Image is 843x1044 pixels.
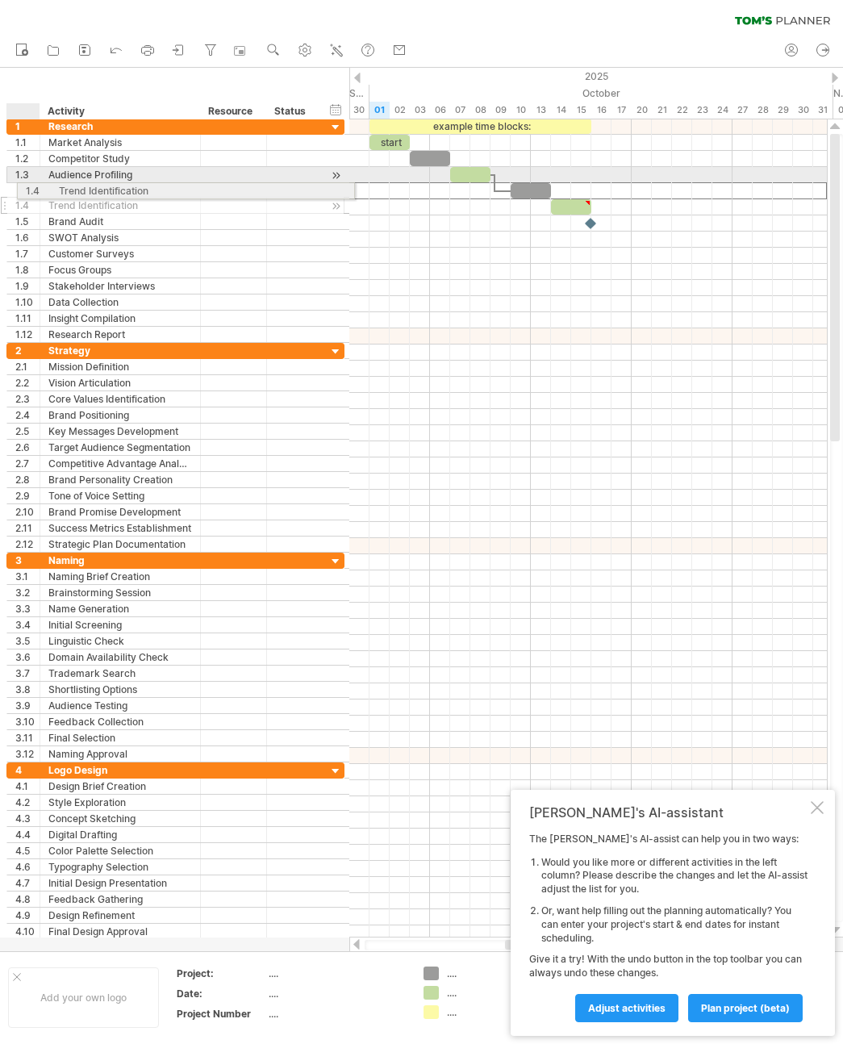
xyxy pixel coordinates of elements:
div: Research Report [48,327,192,342]
div: Tone of Voice Setting [48,488,192,503]
li: Or, want help filling out the planning automatically? You can enter your project's start & end da... [541,904,808,945]
div: 4.1 [15,779,40,794]
div: Target Audience Segmentation [48,440,192,455]
div: 4.3 [15,811,40,826]
div: SWOT Analysis [48,230,192,245]
div: 4.7 [15,875,40,891]
div: example time blocks: [369,119,591,134]
div: 3 [15,553,40,568]
div: 3.8 [15,682,40,697]
div: 2.4 [15,407,40,423]
div: 1.3 [15,167,40,182]
div: Wednesday, 15 October 2025 [571,102,591,119]
div: .... [269,987,404,1000]
div: 4.10 [15,924,40,939]
div: 3.7 [15,666,40,681]
div: 1.11 [15,311,40,326]
div: scroll to activity [328,198,344,215]
div: 2.11 [15,520,40,536]
div: 1.10 [15,294,40,310]
div: Concept Sketching [48,811,192,826]
div: .... [269,967,404,980]
div: Monday, 13 October 2025 [531,102,551,119]
div: [PERSON_NAME]'s AI-assistant [529,804,808,821]
div: 4.8 [15,892,40,907]
div: .... [447,967,535,980]
div: 2.3 [15,391,40,407]
div: Thursday, 30 October 2025 [793,102,813,119]
span: Adjust activities [588,1002,666,1014]
div: Project Number [177,1007,265,1021]
div: Design Brief Creation [48,779,192,794]
div: Tuesday, 7 October 2025 [450,102,470,119]
div: 4.2 [15,795,40,810]
div: Audience Testing [48,698,192,713]
div: Project: [177,967,265,980]
div: Audience Profiling [48,167,192,182]
div: 4 [15,762,40,778]
div: Initial Screening [48,617,192,633]
div: Vision Articulation [48,375,192,390]
div: Feedback Collection [48,714,192,729]
a: Adjust activities [575,994,678,1022]
div: 1.9 [15,278,40,294]
div: 4.4 [15,827,40,842]
div: 2.9 [15,488,40,503]
div: Mission Definition [48,359,192,374]
div: Naming [48,553,192,568]
div: Stakeholder Interviews [48,278,192,294]
div: Friday, 17 October 2025 [611,102,632,119]
div: 3.10 [15,714,40,729]
div: Friday, 24 October 2025 [712,102,732,119]
div: Competitive Advantage Analysis [48,456,192,471]
div: Monday, 6 October 2025 [430,102,450,119]
div: 2 [15,343,40,358]
div: Core Values Identification [48,391,192,407]
div: Strategy [48,343,192,358]
div: Date: [177,987,265,1000]
div: Logo Design [48,762,192,778]
div: 2.10 [15,504,40,520]
div: 2.7 [15,456,40,471]
div: Tuesday, 28 October 2025 [753,102,773,119]
li: Would you like more or different activities in the left column? Please describe the changes and l... [541,856,808,896]
div: 4.6 [15,859,40,875]
div: Linguistic Check [48,633,192,649]
div: Design Refinement [48,908,192,923]
div: Focus Groups [48,262,192,278]
div: Thursday, 23 October 2025 [692,102,712,119]
div: Wednesday, 22 October 2025 [672,102,692,119]
div: Wednesday, 1 October 2025 [369,102,390,119]
div: Success Metrics Establishment [48,520,192,536]
div: Monday, 27 October 2025 [732,102,753,119]
div: 3.4 [15,617,40,633]
div: 1.1 [15,135,40,150]
div: Trademark Search [48,666,192,681]
div: Domain Availability Check [48,649,192,665]
div: 3.3 [15,601,40,616]
div: Thursday, 16 October 2025 [591,102,611,119]
div: Strategic Plan Documentation [48,537,192,552]
div: Friday, 3 October 2025 [410,102,430,119]
div: Wednesday, 29 October 2025 [773,102,793,119]
div: Thursday, 2 October 2025 [390,102,410,119]
div: Research [48,119,192,134]
div: Final Selection [48,730,192,745]
div: 4.9 [15,908,40,923]
div: Brand Positioning [48,407,192,423]
div: start [369,135,410,150]
div: Brainstorming Session [48,585,192,600]
div: scroll to activity [328,167,344,184]
div: Insight Compilation [48,311,192,326]
div: 2.6 [15,440,40,455]
div: The [PERSON_NAME]'s AI-assist can help you in two ways: Give it a try! With the undo button in th... [529,833,808,1021]
div: 2.8 [15,472,40,487]
div: 1 [15,119,40,134]
div: Feedback Gathering [48,892,192,907]
div: Monday, 20 October 2025 [632,102,652,119]
div: Style Exploration [48,795,192,810]
div: 3.5 [15,633,40,649]
div: October 2025 [369,85,833,102]
div: 3.12 [15,746,40,762]
div: 4.5 [15,843,40,858]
